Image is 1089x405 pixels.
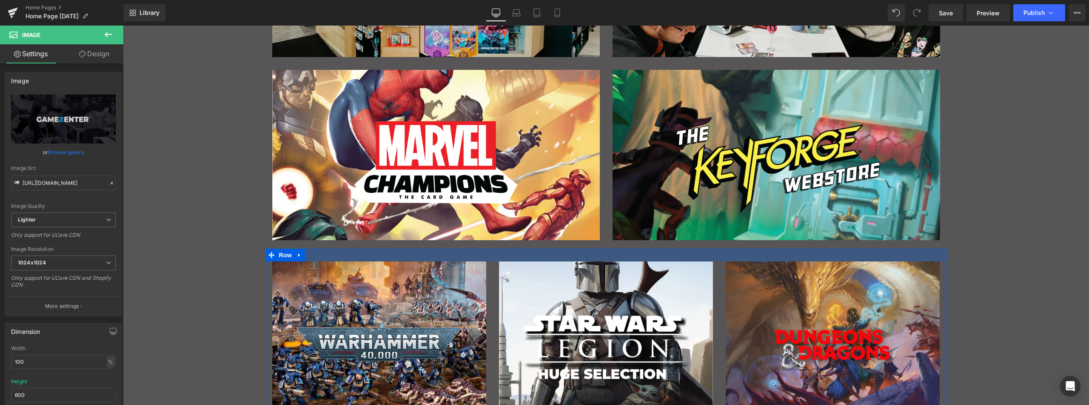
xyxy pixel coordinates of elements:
[45,302,79,310] p: More settings
[1060,376,1080,396] div: Open Intercom Messenger
[888,4,905,21] button: Undo
[11,246,116,252] div: Image Resolution
[26,13,79,20] span: Home Page [DATE]
[123,4,165,21] a: New Library
[140,9,160,17] span: Library
[26,4,123,11] a: Home Pages
[171,223,182,236] a: Expand / Collapse
[11,355,116,369] input: auto
[11,203,116,209] div: Image Quality
[506,4,527,21] a: Laptop
[1013,4,1065,21] button: Publish
[11,345,116,351] div: Width
[11,72,29,84] div: Image
[527,4,547,21] a: Tablet
[908,4,925,21] button: Redo
[1069,4,1086,21] button: More
[18,259,46,266] b: 1024x1024
[11,388,116,402] input: auto
[11,175,116,190] input: Link
[5,296,122,316] button: More settings
[1023,9,1045,16] span: Publish
[547,4,567,21] a: Mobile
[486,4,506,21] a: Desktop
[939,9,953,17] span: Save
[154,223,171,236] span: Row
[48,145,84,160] a: Browse gallery
[11,165,116,171] div: Image Src
[11,148,116,157] div: or
[11,275,116,294] div: Only support for UCare CDN and Shopify CDN
[977,9,1000,17] span: Preview
[11,379,27,385] div: Height
[63,44,125,63] a: Design
[11,232,116,244] div: Only support for UCare CDN
[22,32,40,38] span: Image
[18,216,36,223] b: Lighter
[11,323,40,335] div: Dimension
[107,356,114,368] div: %
[966,4,1010,21] a: Preview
